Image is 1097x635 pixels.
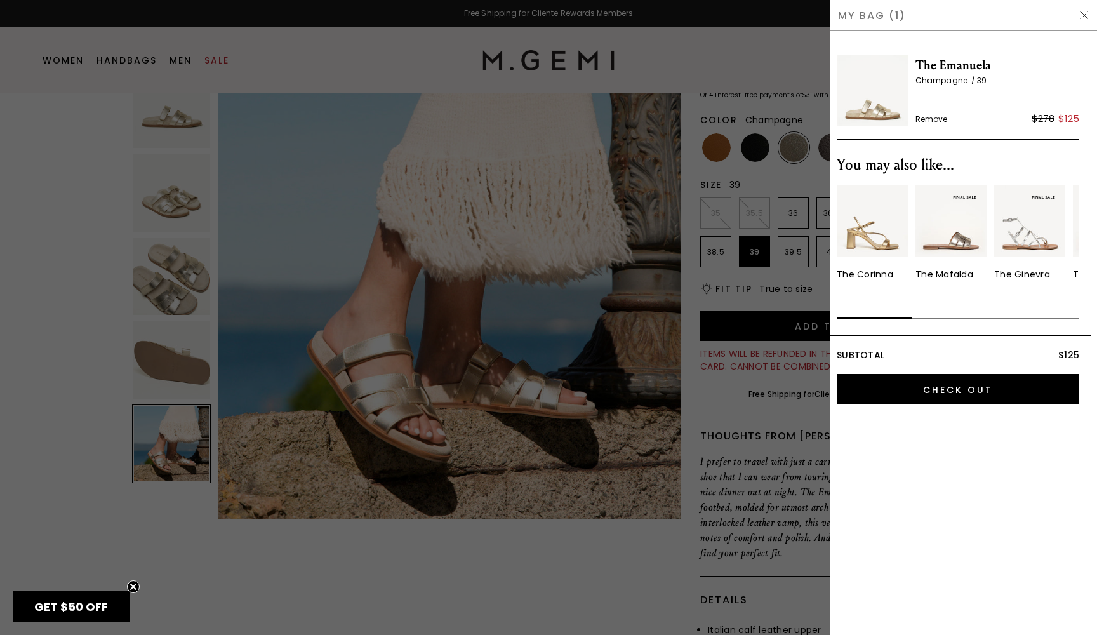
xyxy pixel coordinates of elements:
div: The Ginevra [994,268,1050,281]
img: final sale tag [950,193,979,202]
img: 7320771756091_01_Main_New_TheGinevra_Silver_MetallicLeather_290x387_crop_center.jpg [994,185,1065,257]
div: GET $50 OFFClose teaser [13,591,130,622]
img: Hide Drawer [1079,10,1089,20]
img: final sale tag [1029,193,1058,202]
span: 39 [977,75,987,86]
div: 2 / 10 [915,185,987,293]
span: Champagne [915,75,977,86]
img: The Emanuela [837,55,908,126]
a: The Corinna [837,185,908,281]
div: 1 / 10 [837,185,908,293]
div: $278 [1032,111,1054,126]
button: Close teaser [127,580,140,593]
div: 3 / 10 [994,185,1065,293]
span: Remove [915,114,948,124]
span: GET $50 OFF [34,599,108,615]
div: The Mafalda [915,268,973,281]
span: Subtotal [837,349,884,361]
a: final sale tagThe Ginevra [994,185,1065,281]
img: 7237131731003_01_Main_New_TheMafalda_Champagne_MetallicLeather_290x387_crop_center.jpg [915,185,987,257]
span: $125 [1058,349,1079,361]
div: The Corinna [837,268,893,281]
span: The Emanuela [915,55,1079,76]
div: You may also like... [837,155,1079,175]
img: 7322859700283_01_Main_New_TheCorinna_Gold_MetallicLeather_290x387_crop_center.jpg [837,185,908,257]
input: Check Out [837,374,1079,404]
div: $125 [1058,111,1079,126]
a: final sale tagThe Mafalda [915,185,987,281]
